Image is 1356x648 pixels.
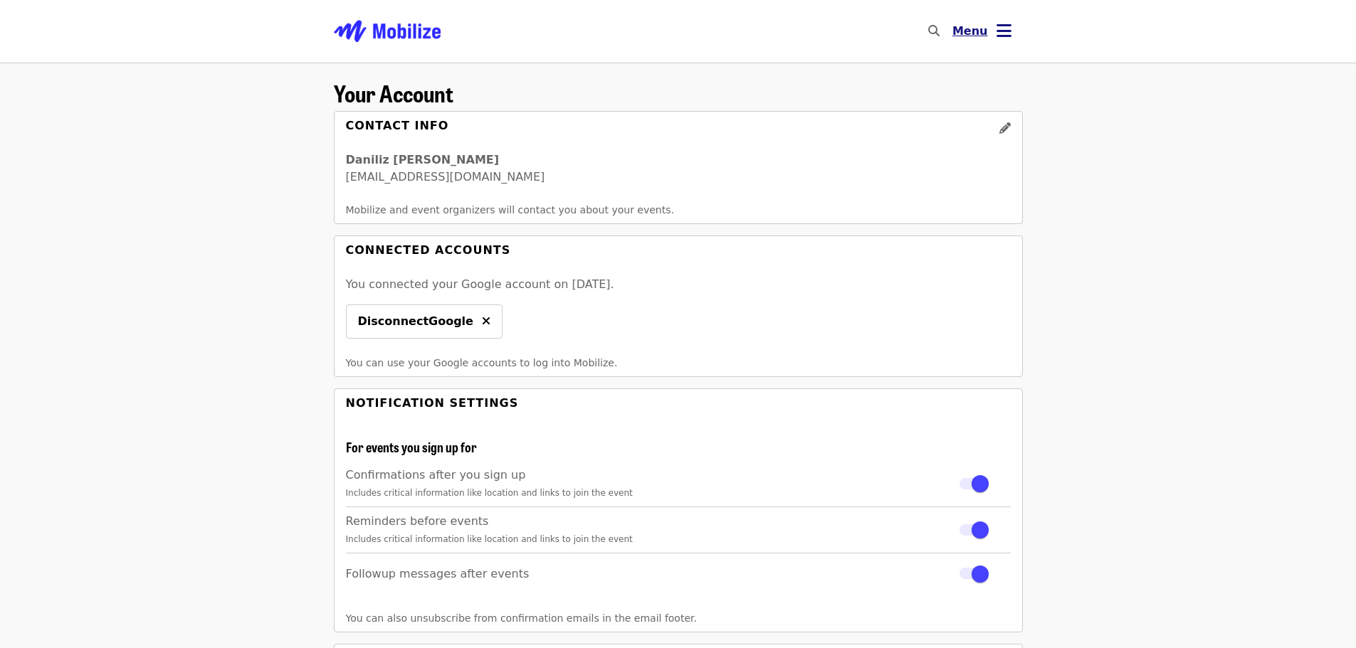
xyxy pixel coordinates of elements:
span: Disconnect Google [358,313,473,330]
i: search icon [928,24,940,38]
p: You can also unsubscribe from confirmation emails in the email footer. [346,611,1011,626]
button: Toggle account menu [941,14,1023,48]
button: DisconnectGoogle [346,304,503,339]
div: Connected Accounts [346,242,511,259]
img: Mobilize - Home [334,9,441,54]
span: Menu [952,24,988,38]
span: Includes critical information like location and links to join the event [346,534,633,544]
span: Confirmations after you sign up [346,468,526,482]
span: Your Account [334,76,453,110]
i: pencil icon [999,122,1011,135]
div: [EMAIL_ADDRESS][DOMAIN_NAME] [346,169,1011,186]
div: Contact Info [346,117,449,146]
span: For events you sign up for [346,437,477,456]
button: edit [988,112,1022,146]
i: times icon [482,314,490,328]
input: Search [948,14,960,48]
div: Daniliz [PERSON_NAME] [346,152,1011,169]
span: Followup messages after events [346,567,530,580]
span: Includes critical information like location and links to join the event [346,488,633,498]
p: Mobilize and event organizers will contact you about your events. [346,203,1011,218]
p: You can use your Google accounts to log into Mobilize. [346,356,1011,371]
i: bars icon [997,21,1011,41]
div: Notification Settings [346,395,519,412]
p: You connected your Google account on [DATE] . [346,276,1011,293]
span: Reminders before events [346,514,489,528]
